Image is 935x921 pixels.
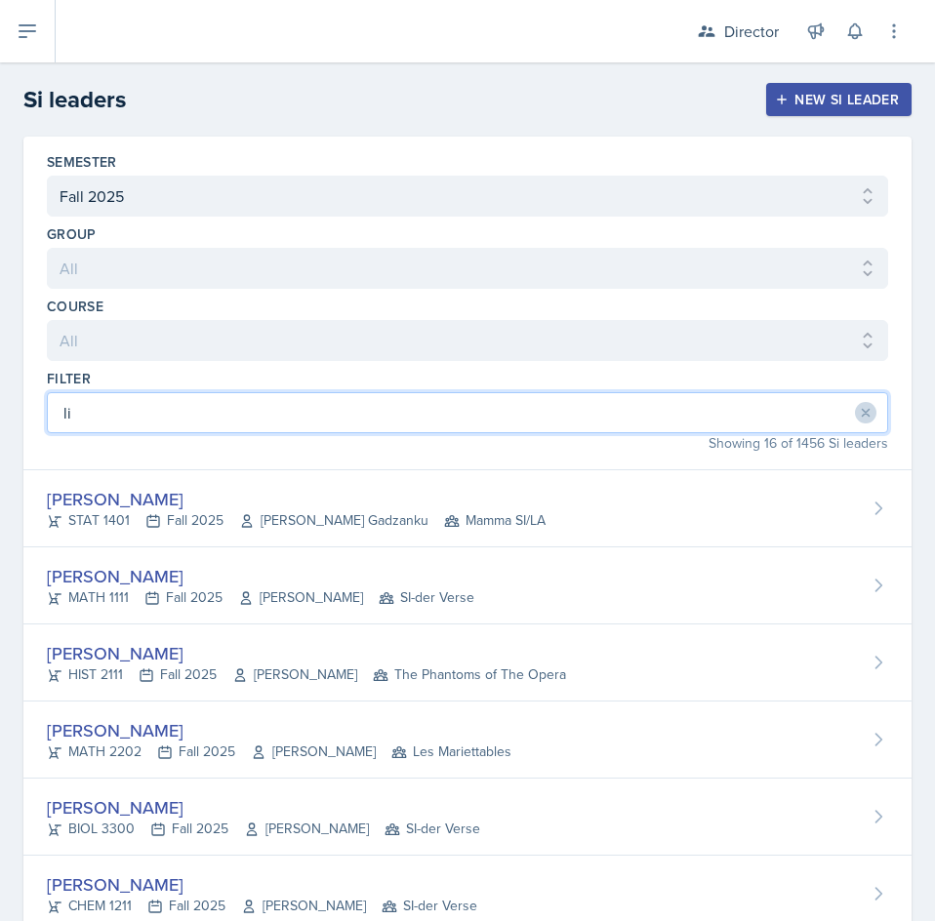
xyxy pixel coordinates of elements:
[379,587,474,608] span: SI-der Verse
[241,896,366,916] span: [PERSON_NAME]
[47,896,477,916] div: CHEM 1211 Fall 2025
[779,92,899,107] div: New Si leader
[47,871,477,898] div: [PERSON_NAME]
[766,83,912,116] button: New Si leader
[47,819,480,839] div: BIOL 3300 Fall 2025
[724,20,779,43] div: Director
[47,640,566,666] div: [PERSON_NAME]
[47,486,546,512] div: [PERSON_NAME]
[47,510,546,531] div: STAT 1401 Fall 2025
[23,82,126,117] h2: Si leaders
[23,547,912,624] a: [PERSON_NAME] MATH 1111Fall 2025[PERSON_NAME] SI-der Verse
[382,896,477,916] span: SI-der Verse
[47,297,103,316] label: Course
[47,587,474,608] div: MATH 1111 Fall 2025
[47,664,566,685] div: HIST 2111 Fall 2025
[47,563,474,589] div: [PERSON_NAME]
[47,392,888,433] input: Filter
[373,664,566,685] span: The Phantoms of The Opera
[47,369,91,388] label: Filter
[444,510,546,531] span: Mamma SI/LA
[23,779,912,856] a: [PERSON_NAME] BIOL 3300Fall 2025[PERSON_NAME] SI-der Verse
[239,510,428,531] span: [PERSON_NAME] Gadzanku
[244,819,369,839] span: [PERSON_NAME]
[23,624,912,701] a: [PERSON_NAME] HIST 2111Fall 2025[PERSON_NAME] The Phantoms of The Opera
[47,717,511,743] div: [PERSON_NAME]
[385,819,480,839] span: SI-der Verse
[391,741,511,762] span: Les Mariettables
[23,470,912,547] a: [PERSON_NAME] STAT 1401Fall 2025[PERSON_NAME] Gadzanku Mamma SI/LA
[47,152,117,172] label: Semester
[23,701,912,779] a: [PERSON_NAME] MATH 2202Fall 2025[PERSON_NAME] Les Mariettables
[47,433,888,454] div: Showing 16 of 1456 Si leaders
[47,224,97,244] label: Group
[238,587,363,608] span: [PERSON_NAME]
[232,664,357,685] span: [PERSON_NAME]
[47,794,480,821] div: [PERSON_NAME]
[251,741,376,762] span: [PERSON_NAME]
[47,741,511,762] div: MATH 2202 Fall 2025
